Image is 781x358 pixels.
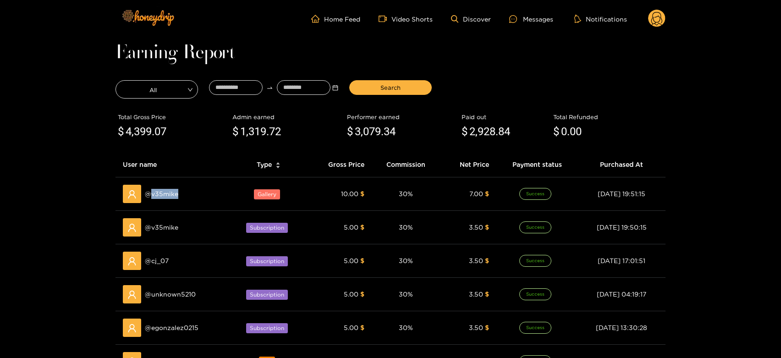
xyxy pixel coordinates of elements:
[519,255,551,267] span: Success
[360,291,364,297] span: $
[469,125,495,138] span: 2,928
[115,47,665,60] h1: Earning Report
[344,291,358,297] span: 5.00
[360,257,364,264] span: $
[519,288,551,300] span: Success
[485,257,489,264] span: $
[553,112,663,121] div: Total Refunded
[509,14,553,24] div: Messages
[152,125,166,138] span: .07
[145,323,198,333] span: @ egonzalez0215
[116,83,198,96] span: All
[145,289,196,299] span: @ unknown5210
[311,15,360,23] a: Home Feed
[246,323,288,333] span: Subscription
[266,125,281,138] span: .72
[572,14,630,23] button: Notifications
[567,125,582,138] span: .00
[127,223,137,232] span: user
[380,83,401,92] span: Search
[469,224,483,231] span: 3.50
[561,125,567,138] span: 0
[485,224,489,231] span: $
[127,290,137,299] span: user
[598,257,645,264] span: [DATE] 17:01:51
[344,257,358,264] span: 5.00
[246,256,288,266] span: Subscription
[469,190,483,197] span: 7.00
[360,190,364,197] span: $
[360,324,364,331] span: $
[347,112,457,121] div: Performer earned
[399,224,413,231] span: 30 %
[372,152,440,177] th: Commission
[115,152,231,177] th: User name
[469,324,483,331] span: 3.50
[127,257,137,266] span: user
[399,257,413,264] span: 30 %
[578,152,665,177] th: Purchased At
[257,160,272,170] span: Type
[399,291,413,297] span: 30 %
[240,125,266,138] span: 1,319
[311,15,324,23] span: home
[597,224,647,231] span: [DATE] 19:50:15
[246,223,288,233] span: Subscription
[469,291,483,297] span: 3.50
[254,189,280,199] span: Gallery
[355,125,381,138] span: 3,079
[381,125,396,138] span: .34
[266,84,273,91] span: swap-right
[232,123,238,141] span: $
[519,322,551,334] span: Success
[275,161,280,166] span: caret-up
[232,112,342,121] div: Admin earned
[462,123,467,141] span: $
[485,291,489,297] span: $
[266,84,273,91] span: to
[496,152,578,177] th: Payment status
[451,15,491,23] a: Discover
[246,290,288,300] span: Subscription
[553,123,559,141] span: $
[495,125,510,138] span: .84
[127,324,137,333] span: user
[469,257,483,264] span: 3.50
[379,15,433,23] a: Video Shorts
[118,112,228,121] div: Total Gross Price
[399,324,413,331] span: 30 %
[519,188,551,200] span: Success
[360,224,364,231] span: $
[118,123,124,141] span: $
[597,291,646,297] span: [DATE] 04:19:17
[126,125,152,138] span: 4,399
[519,221,551,233] span: Success
[462,112,549,121] div: Paid out
[344,324,358,331] span: 5.00
[341,190,358,197] span: 10.00
[275,165,280,170] span: caret-down
[485,190,489,197] span: $
[485,324,489,331] span: $
[347,123,353,141] span: $
[399,190,413,197] span: 30 %
[379,15,391,23] span: video-camera
[127,190,137,199] span: user
[145,222,178,232] span: @ v35mike
[145,189,178,199] span: @ v35mike
[598,190,645,197] span: [DATE] 19:51:15
[344,224,358,231] span: 5.00
[440,152,496,177] th: Net Price
[307,152,372,177] th: Gross Price
[145,256,169,266] span: @ cj_07
[349,80,432,95] button: Search
[596,324,647,331] span: [DATE] 13:30:28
